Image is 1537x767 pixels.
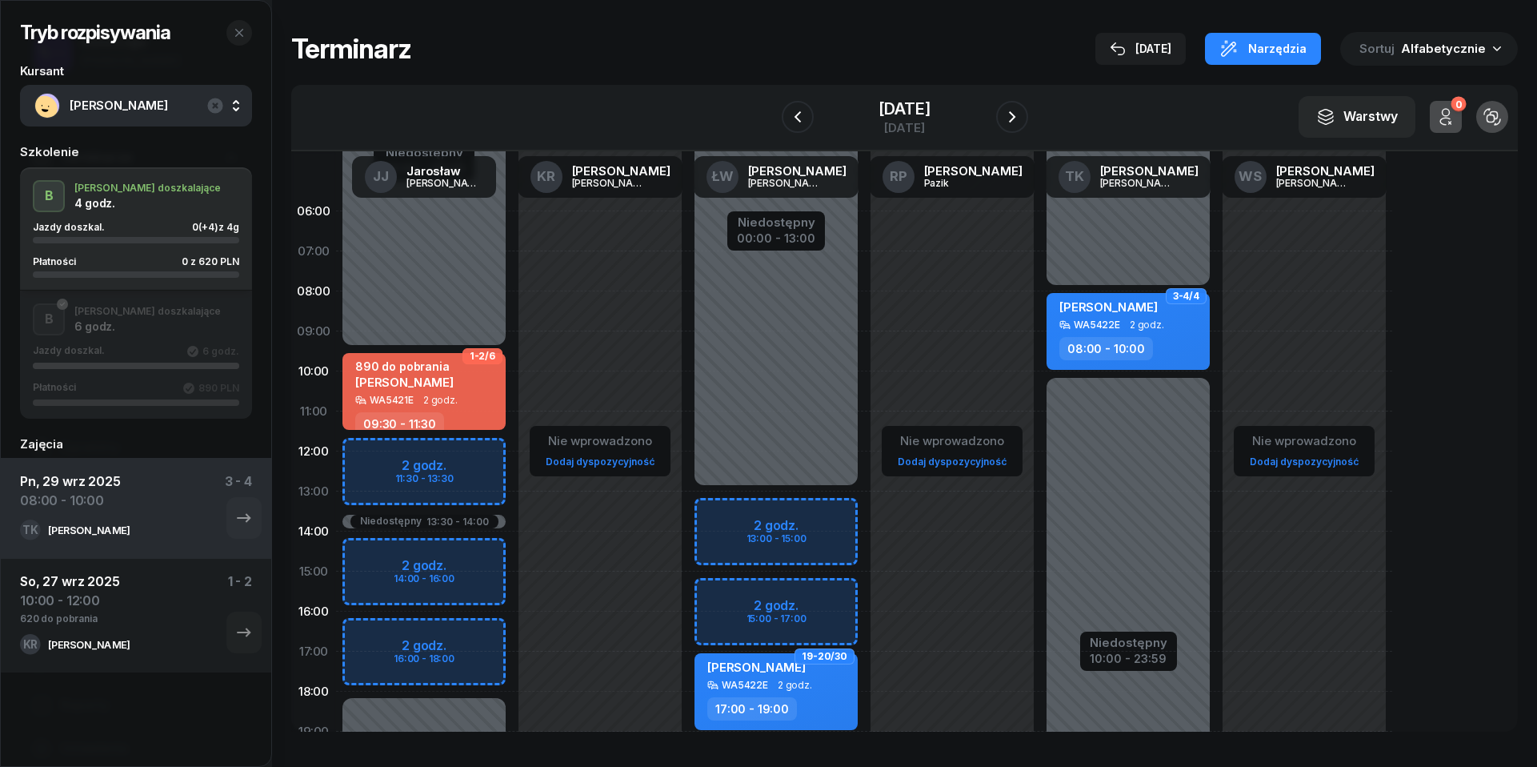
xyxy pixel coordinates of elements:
div: Niedostępny [360,516,422,527]
div: [PERSON_NAME] [572,165,670,177]
h1: Terminarz [291,34,411,63]
div: 6 godz. [186,345,239,358]
span: KR [23,639,38,650]
button: 0 [1430,101,1462,133]
div: WA5421E [370,395,414,405]
button: Nie wprowadzonoDodaj dyspozycyjność [539,428,661,475]
div: [PERSON_NAME] [1100,165,1199,177]
div: 14:00 [291,512,336,552]
div: Nie wprowadzono [539,431,661,452]
span: Alfabetycznie [1401,41,1486,56]
button: Warstwy [1299,96,1415,138]
div: 17:00 [291,632,336,672]
h2: Tryb rozpisywania [20,20,170,46]
span: [PERSON_NAME] [1059,299,1158,315]
span: WS [1239,170,1262,183]
div: [DATE] [879,122,930,134]
div: [PERSON_NAME] [1100,178,1177,188]
button: Niedostępny13:30 - 14:00 [360,516,489,527]
span: 3-4/4 [1173,295,1199,298]
a: Dodaj dyspozycyjność [891,452,1013,471]
div: 08:00 [291,271,336,311]
div: WA5422E [722,680,768,690]
div: Jarosław [406,165,483,177]
div: 18:00 [291,672,336,712]
div: [PERSON_NAME] [1276,165,1375,177]
div: [PERSON_NAME] [924,165,1023,177]
a: Dodaj dyspozycyjność [539,452,661,471]
div: WA5422E [1074,319,1120,330]
span: 1-2/6 [470,355,495,358]
span: RP [890,170,907,183]
div: 17:00 - 19:00 [707,697,797,721]
div: Niedostępny [1090,636,1167,649]
div: Niedostępny [737,216,815,228]
div: Płatności [33,256,86,267]
a: ŁW[PERSON_NAME][PERSON_NAME] [694,156,859,198]
div: 10:00 - 12:00 [20,591,120,610]
span: TK [1065,170,1084,183]
span: Jazdy doszkal. [33,221,105,233]
div: 06:00 [291,191,336,231]
div: Nie wprowadzono [891,431,1013,452]
div: 13:00 [291,472,336,512]
div: [DATE] [879,101,930,117]
div: 09:30 - 11:30 [355,412,444,436]
div: Nie wprowadzono [1243,431,1365,452]
div: [PERSON_NAME] [1276,178,1353,188]
div: 08:00 - 10:00 [1059,337,1153,360]
div: 00:00 - 13:00 [737,228,815,245]
div: 10:00 - 23:59 [1090,649,1167,665]
span: Narzędzia [1248,39,1307,58]
span: 19-20/30 [802,655,847,658]
button: Sortuj Alfabetycznie [1340,32,1518,66]
span: KR [537,170,555,183]
span: Jazdy doszkal. [33,344,105,356]
a: Dodaj dyspozycyjność [1243,452,1365,471]
div: [PERSON_NAME] [48,639,130,649]
a: TK[PERSON_NAME][PERSON_NAME] [1046,156,1211,198]
button: [DATE] [1095,33,1186,65]
span: ŁW [711,170,734,183]
div: 12:00 [291,432,336,472]
div: 15:00 [291,552,336,592]
button: Niedostępny10:00 - 23:59 [1090,633,1167,669]
span: TK [22,524,38,536]
div: 16:00 [291,592,336,632]
div: 0 z 4g [192,222,239,232]
a: RP[PERSON_NAME]Pazik [870,156,1035,198]
div: 10:00 [291,351,336,392]
a: WS[PERSON_NAME][PERSON_NAME] [1222,156,1387,198]
a: KR[PERSON_NAME][PERSON_NAME] [518,156,683,198]
div: 13:30 - 14:00 [426,516,489,527]
div: So, 27 wrz 2025 [20,572,120,591]
div: [PERSON_NAME] [48,525,130,536]
a: JJJarosław[PERSON_NAME] [352,156,496,198]
div: 0 [1451,97,1466,112]
div: 19:00 [291,712,336,752]
div: [DATE] [1110,39,1171,58]
button: Niedostępny00:00 - 13:00 [737,213,815,248]
button: Nie wprowadzonoDodaj dyspozycyjność [891,428,1013,475]
div: 3 - 4 [225,472,252,520]
div: Pn, 29 wrz 2025 [20,472,121,491]
div: 890 do pobrania [355,359,454,373]
span: 2 godz. [423,395,458,406]
div: 890 PLN [182,382,239,395]
div: 07:00 [291,231,336,271]
span: [PERSON_NAME] [355,375,454,390]
div: 1 - 2 [228,572,252,633]
div: 11:00 [291,392,336,432]
span: 2 godz. [1130,319,1164,331]
div: 620 do pobrania [20,610,120,624]
span: Sortuj [1359,38,1398,59]
span: 2 godz. [778,680,812,691]
span: [PERSON_NAME] [70,95,238,116]
div: [PERSON_NAME] [748,178,825,188]
div: 08:00 - 10:00 [20,491,121,510]
button: B[PERSON_NAME] doszkalające4 godz.Jazdy doszkal.0(+4)z 4gPłatności0 z 620 PLN [20,167,252,291]
span: (+4) [198,221,218,233]
button: Narzędzia [1205,33,1321,65]
div: 09:00 [291,311,336,351]
button: Nie wprowadzonoDodaj dyspozycyjność [1243,428,1365,475]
